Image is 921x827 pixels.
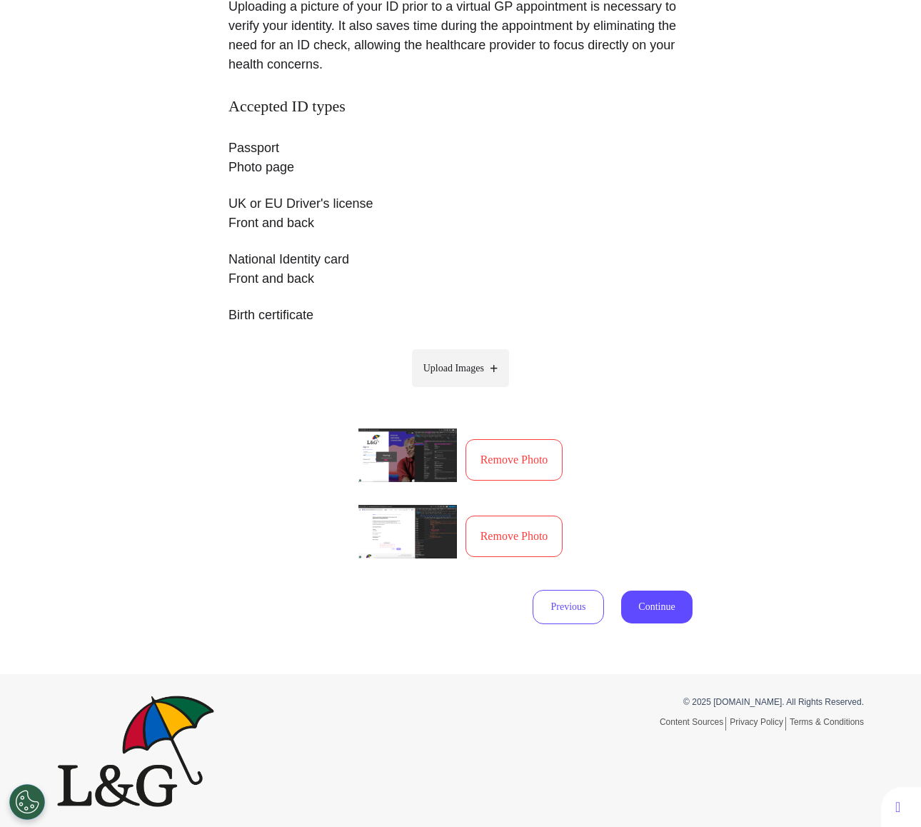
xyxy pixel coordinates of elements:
[228,194,693,233] p: UK or EU Driver's license Front and back
[358,428,457,482] img: Preview 1
[228,250,693,289] p: National Identity card Front and back
[228,97,693,116] h3: Accepted ID types
[228,139,693,177] p: Passport Photo page
[465,516,563,557] button: Remove Photo
[471,696,864,708] p: © 2025 [DOMAIN_NAME]. All Rights Reserved.
[358,505,457,558] img: Preview 2
[730,717,786,731] a: Privacy Policy
[533,590,604,624] button: Previous
[790,717,864,727] a: Terms & Conditions
[621,591,693,623] button: Continue
[57,696,214,807] img: Spectrum.Life logo
[228,306,693,325] p: Birth certificate
[423,361,484,376] span: Upload Images
[9,784,45,820] button: Open Preferences
[465,439,563,481] button: Remove Photo
[660,717,726,731] a: Content Sources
